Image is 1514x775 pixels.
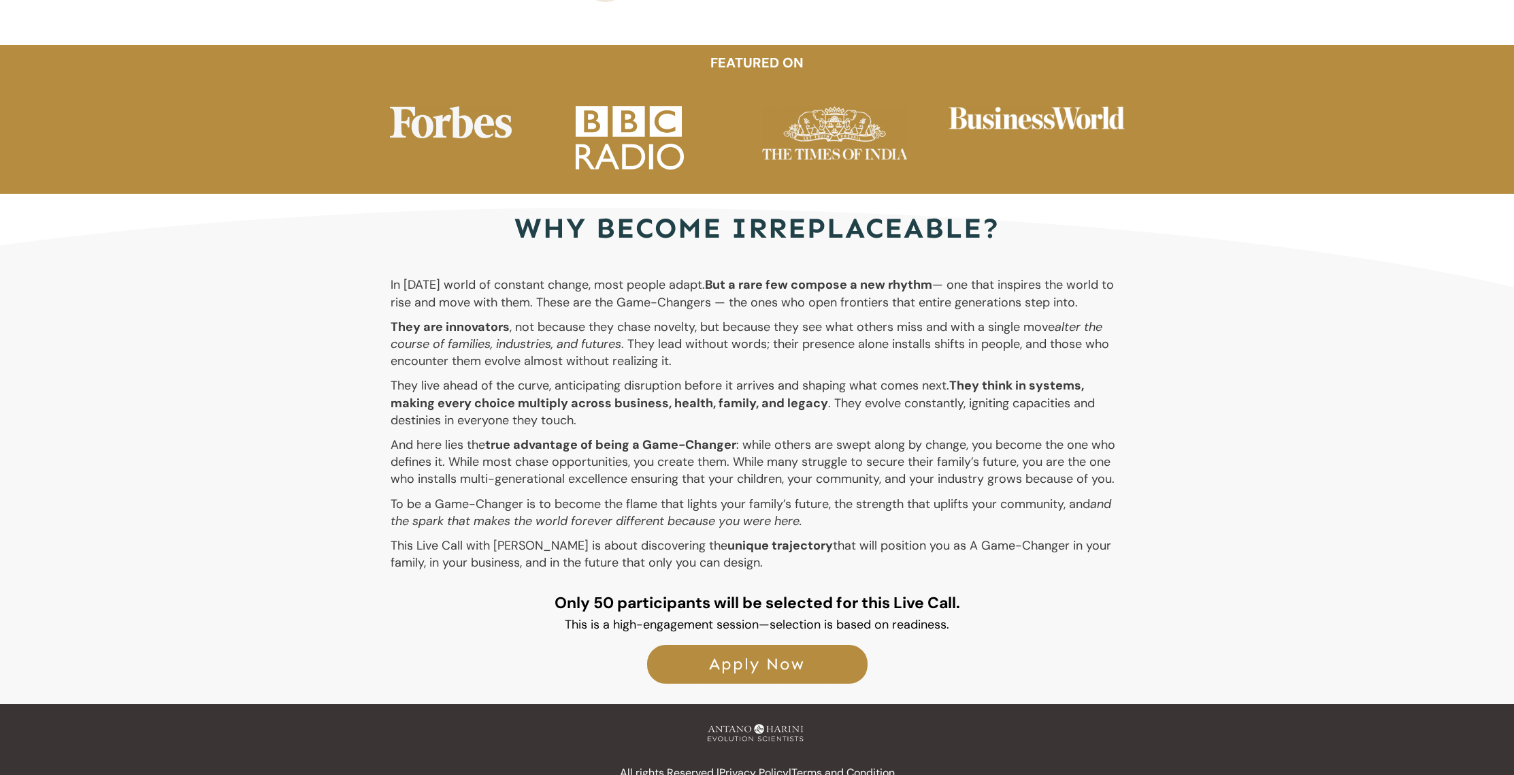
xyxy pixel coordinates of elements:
p: To be a Game-Changer is to become the flame that lights your family’s future, the strength that u... [391,496,1124,537]
strong: They think in systems, making every choice multiply across business, health, family, and legacy [391,377,1084,411]
p: This is a high-engagement session—selection is based on readiness. [391,616,1124,641]
strong: They are innovators [391,319,510,335]
img: toi [762,106,907,161]
em: alter the course of families, industries, and futures [391,319,1102,352]
strong: FEATURED ON [710,54,804,72]
img: forbes [390,106,512,138]
p: , not because they chase novelty, but because they see what others miss and with a single move . ... [391,319,1124,378]
img: bbc [576,106,684,170]
em: and the spark that makes the world forever different because you were here. [391,496,1111,529]
span: Apply Now [662,654,853,674]
strong: But a rare few compose a new rhythm [705,276,932,293]
p: They live ahead of the curve, anticipating disruption before it arrives and shaping what comes ne... [391,377,1124,437]
p: And here lies the : while others are swept along by change, you become the one who defines it. Wh... [391,437,1124,496]
strong: true advantage of being a Game-Changer [485,437,736,453]
p: In [DATE] world of constant change, most people adapt. — one that inspires the world to rise and ... [391,276,1124,318]
strong: Only 50 participants will be selected for this Live Call. [555,592,960,613]
h2: why become irreplaceable? [391,196,1124,249]
img: A&H_Ev png [693,718,821,750]
img: bw [949,106,1125,129]
strong: unique trajectory [727,537,833,554]
p: This Live Call with [PERSON_NAME] is about discovering the that will position you as A Game-Chang... [391,537,1124,579]
a: Apply Now [647,645,868,684]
